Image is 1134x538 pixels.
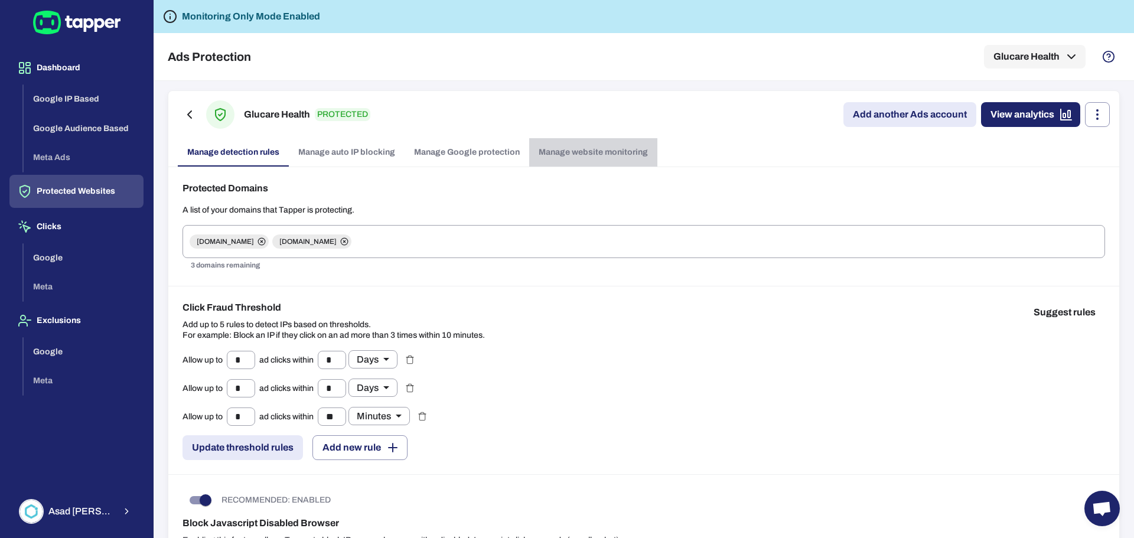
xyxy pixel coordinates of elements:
[221,495,331,506] p: RECOMMENDED: ENABLED
[24,337,144,367] button: Google
[244,107,310,122] h6: Glucare Health
[178,138,289,167] a: Manage detection rules
[183,516,1105,530] h6: Block Javascript Disabled Browser
[190,237,261,246] span: [DOMAIN_NAME]
[348,350,397,369] div: Days
[272,234,351,249] div: [DOMAIN_NAME]
[843,102,976,127] a: Add another Ads account
[984,45,1086,69] button: Glucare Health
[183,319,485,341] p: Add up to 5 rules to detect IPs based on thresholds. For example: Block an IP if they click on an...
[348,379,397,397] div: Days
[9,51,144,84] button: Dashboard
[48,506,115,517] span: Asad [PERSON_NAME]
[9,221,144,231] a: Clicks
[9,185,144,195] a: Protected Websites
[9,304,144,337] button: Exclusions
[183,301,485,315] h6: Click Fraud Threshold
[24,243,144,273] button: Google
[183,181,1105,195] h6: Protected Domains
[24,252,144,262] a: Google
[24,122,144,132] a: Google Audience Based
[9,494,144,529] button: Asad AliAsad [PERSON_NAME]
[312,435,408,460] button: Add new rule
[20,500,43,523] img: Asad Ali
[183,350,397,369] div: Allow up to ad clicks within
[190,234,269,249] div: [DOMAIN_NAME]
[348,407,410,425] div: Minutes
[168,50,251,64] h5: Ads Protection
[1024,301,1105,324] button: Suggest rules
[24,114,144,144] button: Google Audience Based
[24,84,144,114] button: Google IP Based
[183,407,410,426] div: Allow up to ad clicks within
[289,138,405,167] a: Manage auto IP blocking
[9,210,144,243] button: Clicks
[272,237,344,246] span: [DOMAIN_NAME]
[191,260,1097,272] p: 3 domains remaining
[981,102,1080,127] a: View analytics
[183,379,397,397] div: Allow up to ad clicks within
[24,93,144,103] a: Google IP Based
[405,138,529,167] a: Manage Google protection
[163,9,177,24] svg: Tapper is not blocking any fraudulent activity for this domain
[9,62,144,72] a: Dashboard
[1084,491,1120,526] a: Open chat
[183,435,303,460] button: Update threshold rules
[529,138,657,167] a: Manage website monitoring
[315,108,370,121] p: PROTECTED
[9,315,144,325] a: Exclusions
[182,9,320,24] h6: Monitoring Only Mode Enabled
[183,205,1105,216] p: A list of your domains that Tapper is protecting.
[9,175,144,208] button: Protected Websites
[24,345,144,356] a: Google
